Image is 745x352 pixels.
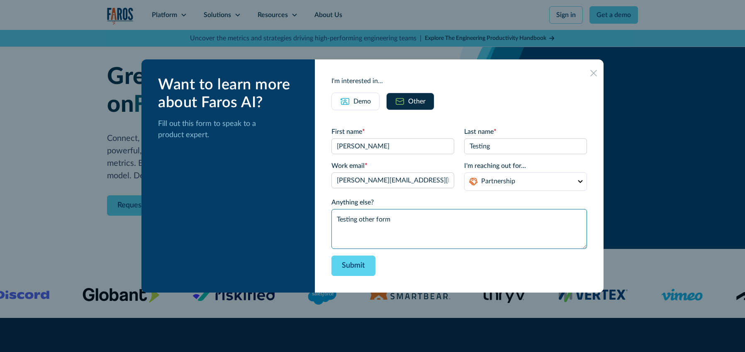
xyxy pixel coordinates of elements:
[331,127,454,137] label: First name
[331,76,587,86] div: I'm interested in...
[331,197,587,207] label: Anything else?
[331,127,587,276] form: Email Form
[353,96,371,106] div: Demo
[408,96,426,106] div: Other
[158,76,302,112] div: Want to learn more about Faros AI?
[331,161,454,171] label: Work email
[464,161,587,171] label: I'm reaching out for...
[158,118,302,141] p: Fill out this form to speak to a product expert.
[331,256,375,276] input: Submit
[464,127,587,137] label: Last name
